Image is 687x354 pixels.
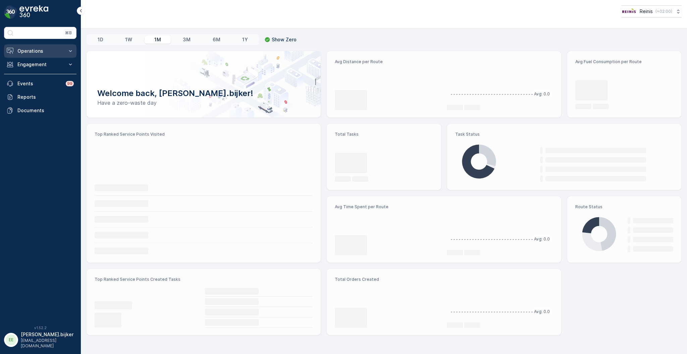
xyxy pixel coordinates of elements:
[575,204,673,210] p: Route Status
[65,30,72,36] p: ⌘B
[97,88,310,99] p: Welcome back, [PERSON_NAME].bijker!
[21,331,73,338] p: [PERSON_NAME].bijker
[4,326,76,330] span: v 1.52.2
[655,9,672,14] p: ( +02:00 )
[213,36,220,43] p: 6M
[4,44,76,58] button: Operations
[335,277,441,282] p: Total Orders Created
[67,81,72,86] p: 99
[183,36,191,43] p: 3M
[17,94,74,100] p: Reports
[621,8,637,15] img: Reinis-Logo-Vrijstaand_Tekengebied-1-copy2_aBO4n7j.png
[125,36,132,43] p: 1W
[97,99,310,107] p: Have a zero-waste day
[95,132,313,137] p: Top Ranked Service Points Visited
[17,107,74,114] p: Documents
[19,5,48,19] img: logo_dark-DEwI_e13.png
[335,59,441,64] p: Avg Distance per Route
[4,58,76,71] button: Engagement
[621,5,682,17] button: Reinis(+02:00)
[575,59,673,64] p: Avg Fuel Consumption per Route
[4,77,76,90] a: Events99
[272,36,297,43] p: Show Zero
[6,335,16,345] div: EE
[455,132,673,137] p: Task Status
[4,331,76,349] button: EE[PERSON_NAME].bijker[EMAIL_ADDRESS][DOMAIN_NAME]
[17,61,63,68] p: Engagement
[640,8,653,15] p: Reinis
[21,338,73,349] p: [EMAIL_ADDRESS][DOMAIN_NAME]
[335,132,433,137] p: Total Tasks
[4,104,76,117] a: Documents
[4,5,17,19] img: logo
[154,36,161,43] p: 1M
[17,80,62,87] p: Events
[4,90,76,104] a: Reports
[242,36,248,43] p: 1Y
[95,277,313,282] p: Top Ranked Service Points Created Tasks
[335,204,441,210] p: Avg Time Spent per Route
[17,48,63,54] p: Operations
[98,36,103,43] p: 1D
